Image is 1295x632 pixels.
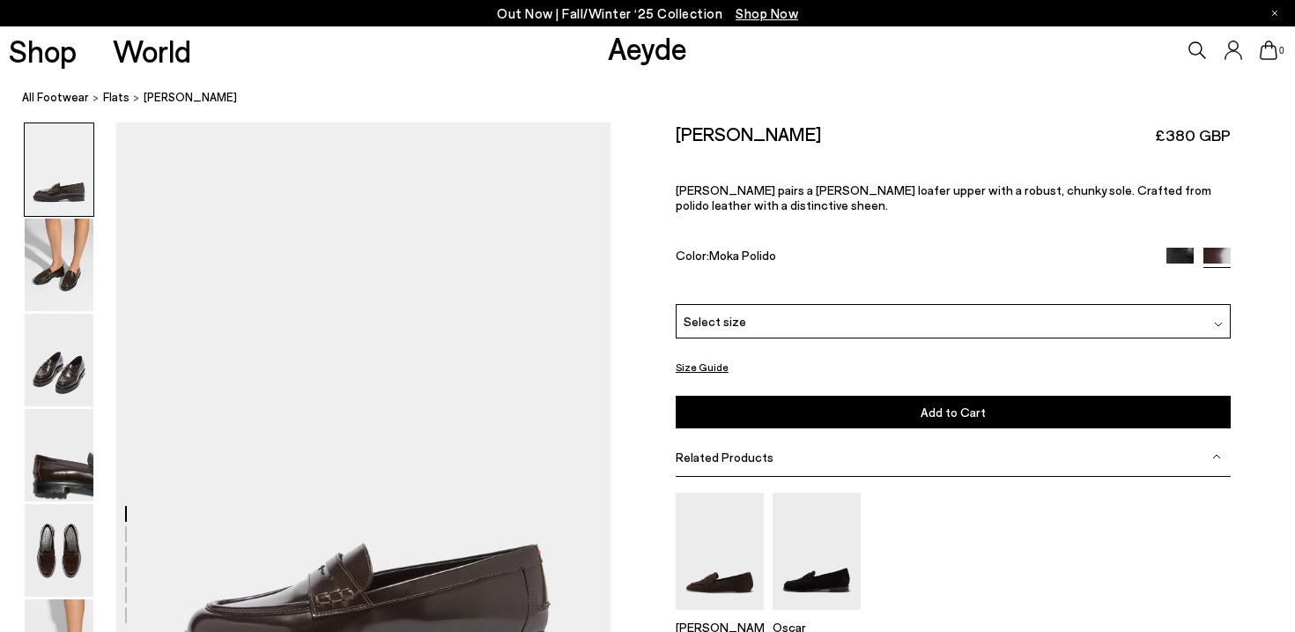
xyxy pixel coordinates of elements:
[676,450,773,465] span: Related Products
[676,493,764,610] img: Alfie Suede Loafers
[25,504,93,597] img: Leon Loafers - Image 5
[25,314,93,406] img: Leon Loafers - Image 3
[1260,41,1277,60] a: 0
[25,409,93,502] img: Leon Loafers - Image 4
[25,123,93,216] img: Leon Loafers - Image 1
[676,356,729,378] button: Size Guide
[1155,124,1231,146] span: £380 GBP
[9,35,77,66] a: Shop
[497,3,798,25] p: Out Now | Fall/Winter ‘25 Collection
[113,35,191,66] a: World
[709,248,776,263] span: Moka Polido
[1214,320,1223,329] img: svg%3E
[103,90,129,104] span: flats
[676,182,1231,212] p: [PERSON_NAME] pairs a [PERSON_NAME] loafer upper with a robust, chunky sole. Crafted from polido ...
[676,396,1231,428] button: Add to Cart
[608,29,687,66] a: Aeyde
[25,219,93,311] img: Leon Loafers - Image 2
[144,88,237,107] span: [PERSON_NAME]
[773,493,861,610] img: Oscar Suede Loafers
[1212,452,1221,461] img: svg%3E
[921,405,986,420] span: Add to Cart
[676,248,1149,268] div: Color:
[22,88,89,107] a: All Footwear
[684,312,746,331] span: Select size
[103,88,129,107] a: flats
[1277,46,1286,56] span: 0
[736,5,798,21] span: Navigate to /collections/new-in
[676,123,821,145] h2: [PERSON_NAME]
[22,74,1295,123] nav: breadcrumb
